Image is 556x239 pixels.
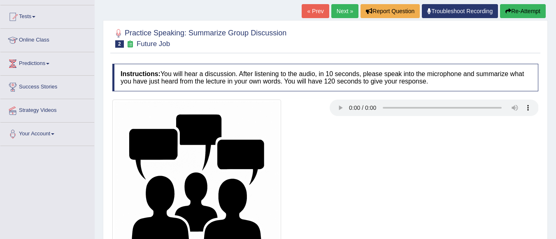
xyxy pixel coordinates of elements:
[0,76,94,96] a: Success Stories
[126,40,135,48] small: Exam occurring question
[112,27,286,48] h2: Practice Speaking: Summarize Group Discussion
[361,4,420,18] button: Report Question
[0,5,94,26] a: Tests
[0,99,94,120] a: Strategy Videos
[112,64,538,91] h4: You will hear a discussion. After listening to the audio, in 10 seconds, please speak into the mi...
[0,123,94,143] a: Your Account
[0,52,94,73] a: Predictions
[0,29,94,49] a: Online Class
[500,4,546,18] button: Re-Attempt
[121,70,161,77] b: Instructions:
[115,40,124,48] span: 2
[422,4,498,18] a: Troubleshoot Recording
[137,40,170,48] small: Future Job
[302,4,329,18] a: « Prev
[331,4,358,18] a: Next »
